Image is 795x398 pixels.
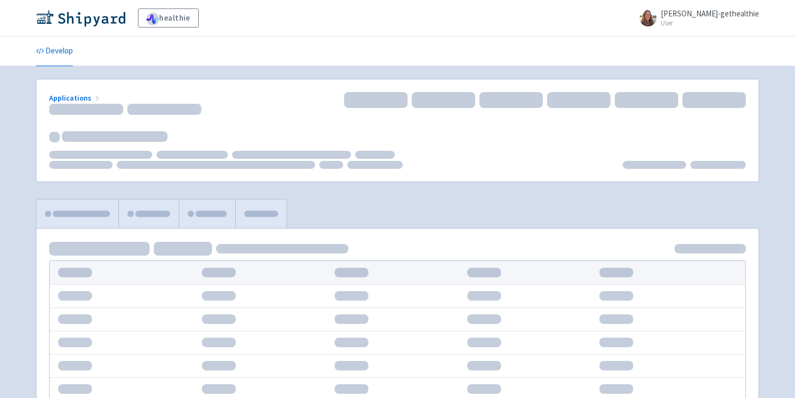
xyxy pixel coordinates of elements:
[36,37,73,66] a: Develop
[49,93,101,103] a: Applications
[36,10,125,26] img: Shipyard logo
[138,8,199,28] a: healthie
[633,10,759,26] a: [PERSON_NAME]-gethealthie User
[661,8,759,19] span: [PERSON_NAME]-gethealthie
[661,20,759,26] small: User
